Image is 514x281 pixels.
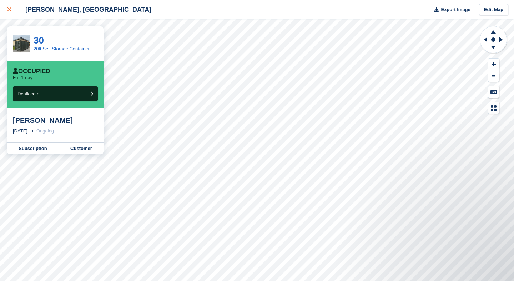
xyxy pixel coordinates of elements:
span: Export Image [441,6,470,13]
a: 20ft Self Storage Container [34,46,90,51]
img: arrow-right-light-icn-cde0832a797a2874e46488d9cf13f60e5c3a73dbe684e267c42b8395dfbc2abf.svg [30,130,34,132]
button: Zoom In [488,59,499,70]
div: Ongoing [36,127,54,135]
a: Edit Map [479,4,508,16]
p: For 1 day [13,75,32,81]
div: [PERSON_NAME], [GEOGRAPHIC_DATA] [19,5,151,14]
button: Deallocate [13,86,98,101]
div: Occupied [13,68,50,75]
div: [PERSON_NAME] [13,116,98,125]
button: Zoom Out [488,70,499,82]
a: 30 [34,35,44,46]
img: Blank%20240%20x%20240.jpg [13,35,30,52]
button: Export Image [430,4,470,16]
a: Customer [59,143,104,154]
div: [DATE] [13,127,27,135]
a: Subscription [7,143,59,154]
button: Keyboard Shortcuts [488,86,499,98]
button: Map Legend [488,102,499,114]
span: Deallocate [17,91,39,96]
